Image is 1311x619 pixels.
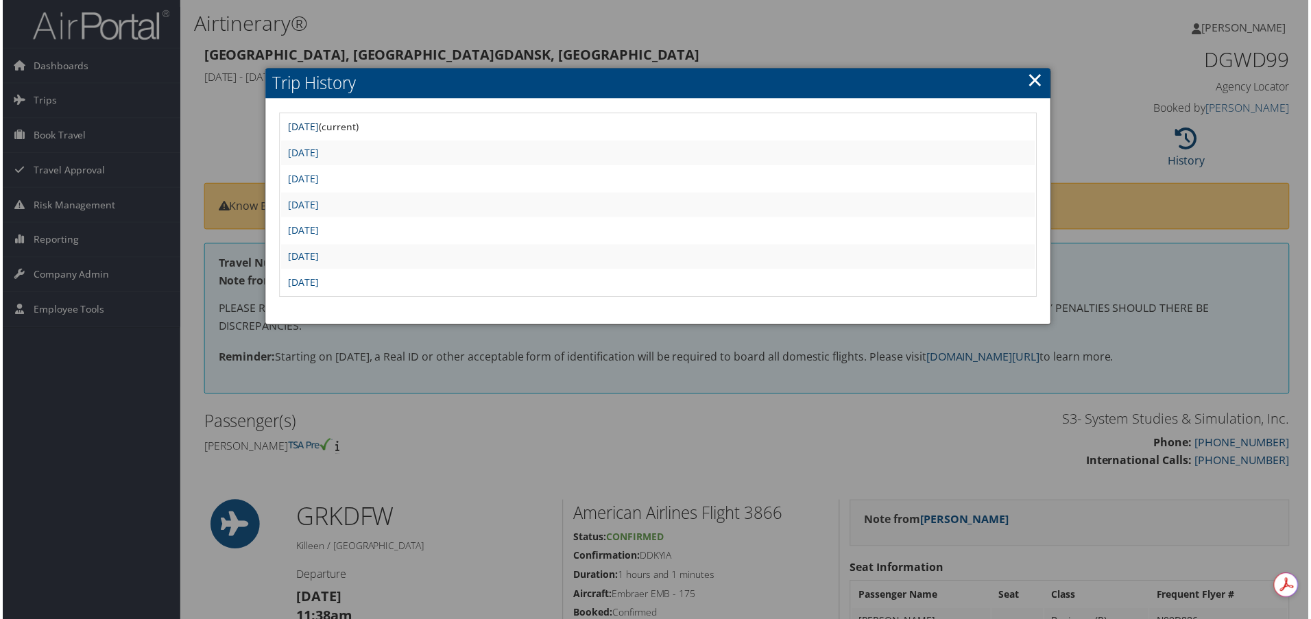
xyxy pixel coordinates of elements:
h2: Trip History [264,69,1053,99]
td: (current) [280,115,1037,140]
a: [DATE] [287,251,317,264]
a: × [1029,66,1045,94]
a: [DATE] [287,199,317,212]
a: [DATE] [287,225,317,238]
a: [DATE] [287,277,317,290]
a: [DATE] [287,147,317,160]
a: [DATE] [287,121,317,134]
a: [DATE] [287,173,317,186]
